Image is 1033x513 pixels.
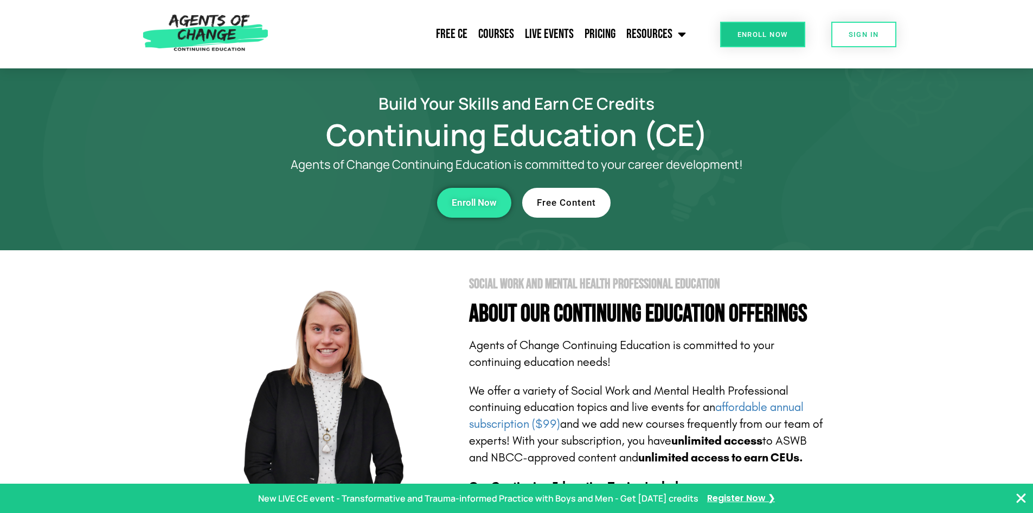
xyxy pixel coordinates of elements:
b: unlimited access [671,434,762,448]
h2: Social Work and Mental Health Professional Education [469,277,826,291]
a: Enroll Now [720,22,805,47]
a: Resources [621,21,691,48]
button: Close Banner [1015,492,1028,505]
h4: About Our Continuing Education Offerings [469,302,826,326]
span: Agents of Change Continuing Education is committed to your continuing education needs! [469,338,774,369]
a: SIGN IN [831,22,896,47]
a: Live Events [519,21,579,48]
p: Agents of Change Continuing Education is committed to your career development! [251,158,782,172]
b: unlimited access to earn CEUs. [638,451,803,465]
p: We offer a variety of Social Work and Mental Health Professional continuing education topics and ... [469,383,826,466]
span: Enroll Now [452,198,497,207]
h1: Continuing Education (CE) [208,122,826,147]
span: SIGN IN [849,31,879,38]
nav: Menu [274,21,691,48]
a: Register Now ❯ [707,491,775,506]
span: Enroll Now [737,31,788,38]
a: Pricing [579,21,621,48]
span: Free Content [537,198,596,207]
p: New LIVE CE event - Transformative and Trauma-informed Practice with Boys and Men - Get [DATE] cr... [258,491,698,506]
a: Courses [473,21,519,48]
a: Enroll Now [437,188,511,218]
a: Free Content [522,188,611,218]
h2: Build Your Skills and Earn CE Credits [208,96,826,111]
a: Free CE [431,21,473,48]
b: Our Continuing Education Topics Include: [469,479,688,493]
